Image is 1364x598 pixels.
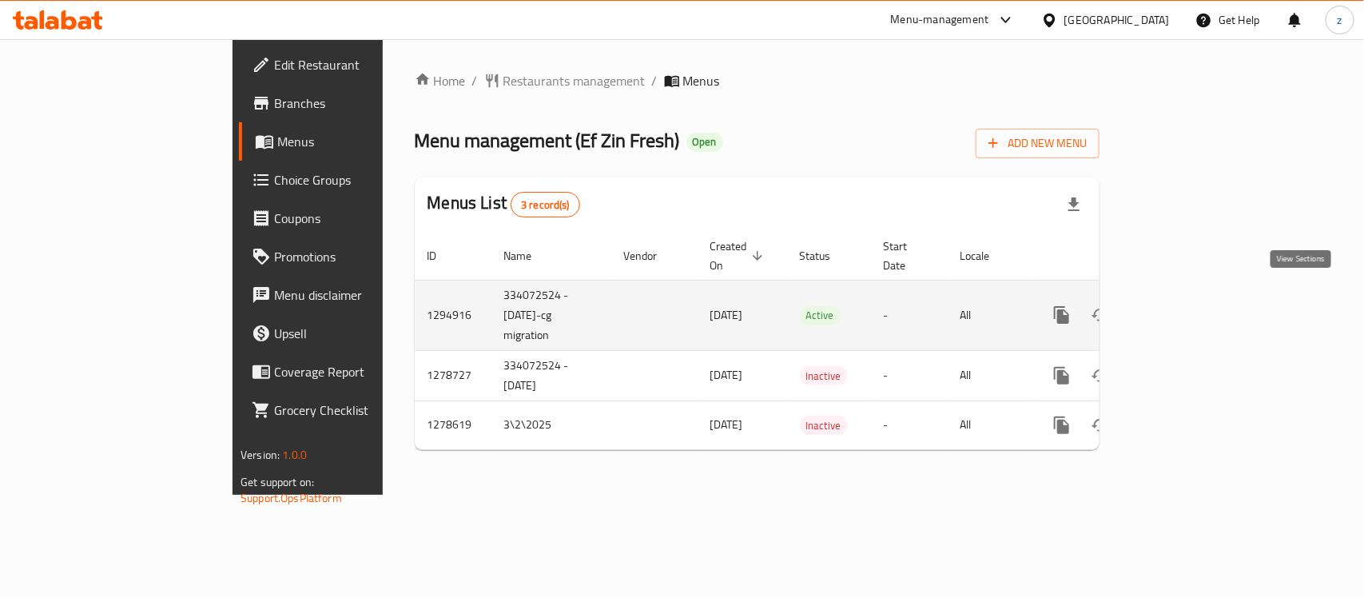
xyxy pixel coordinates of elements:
[484,71,646,90] a: Restaurants management
[274,324,447,343] span: Upsell
[241,445,280,465] span: Version:
[800,417,848,435] span: Inactive
[274,209,447,228] span: Coupons
[511,197,579,213] span: 3 record(s)
[1338,11,1342,29] span: z
[800,306,841,325] div: Active
[1064,11,1170,29] div: [GEOGRAPHIC_DATA]
[239,276,460,314] a: Menu disclaimer
[491,280,611,350] td: 334072524 - [DATE]-cg migration
[884,237,929,275] span: Start Date
[415,232,1209,450] table: enhanced table
[239,353,460,391] a: Coverage Report
[710,305,743,325] span: [DATE]
[427,191,580,217] h2: Menus List
[1043,357,1081,395] button: more
[948,401,1030,449] td: All
[800,416,848,435] div: Inactive
[800,306,841,325] span: Active
[491,401,611,449] td: 3\2\2025
[274,55,447,74] span: Edit Restaurant
[274,285,447,305] span: Menu disclaimer
[241,488,342,508] a: Support.OpsPlatform
[948,280,1030,350] td: All
[1055,185,1093,224] div: Export file
[1081,406,1119,445] button: Change Status
[239,161,460,199] a: Choice Groups
[686,133,723,152] div: Open
[239,84,460,122] a: Branches
[800,366,848,385] div: Inactive
[1030,232,1209,281] th: Actions
[274,94,447,113] span: Branches
[239,46,460,84] a: Edit Restaurant
[624,246,678,265] span: Vendor
[1081,357,1119,395] button: Change Status
[976,129,1100,158] button: Add New Menu
[239,199,460,237] a: Coupons
[415,71,1100,90] nav: breadcrumb
[504,246,553,265] span: Name
[239,314,460,353] a: Upsell
[274,401,447,420] span: Grocery Checklist
[800,246,852,265] span: Status
[948,350,1030,401] td: All
[277,132,447,151] span: Menus
[1043,406,1081,445] button: more
[491,350,611,401] td: 334072524 - [DATE]
[871,280,948,350] td: -
[871,350,948,401] td: -
[652,71,658,90] li: /
[274,247,447,266] span: Promotions
[511,192,580,217] div: Total records count
[710,237,768,275] span: Created On
[988,134,1087,153] span: Add New Menu
[710,414,743,435] span: [DATE]
[686,135,723,149] span: Open
[1043,296,1081,334] button: more
[871,401,948,449] td: -
[241,472,314,492] span: Get support on:
[683,71,720,90] span: Menus
[239,391,460,429] a: Grocery Checklist
[274,170,447,189] span: Choice Groups
[472,71,478,90] li: /
[274,362,447,381] span: Coverage Report
[891,10,989,30] div: Menu-management
[415,122,680,158] span: Menu management ( Ef Zin Fresh )
[239,237,460,276] a: Promotions
[239,122,460,161] a: Menus
[427,246,458,265] span: ID
[282,445,307,465] span: 1.0.0
[710,365,743,385] span: [DATE]
[503,71,646,90] span: Restaurants management
[800,367,848,385] span: Inactive
[960,246,1011,265] span: Locale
